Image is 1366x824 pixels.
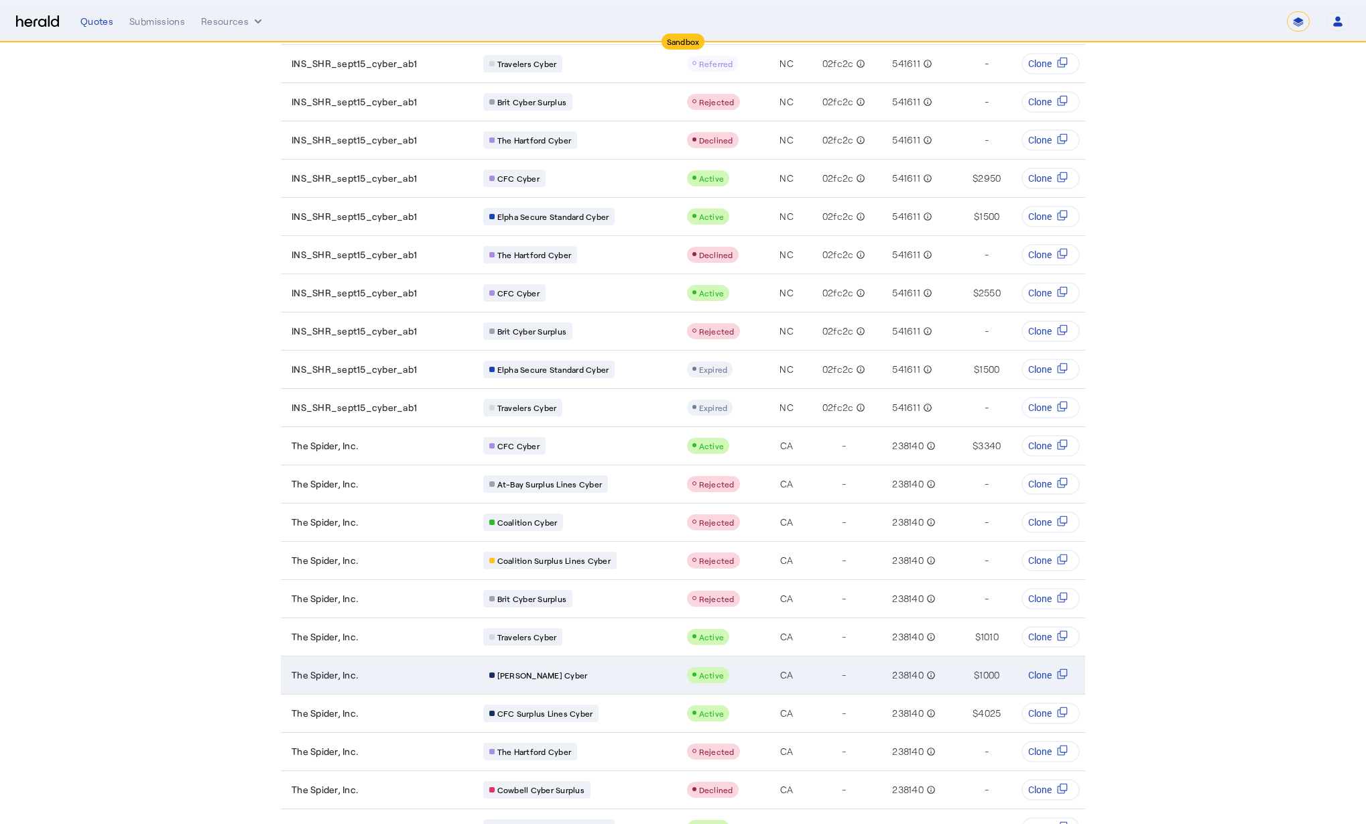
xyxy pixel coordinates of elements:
[292,745,359,758] span: The Spider, Inc.
[975,630,981,644] span: $
[699,327,735,336] span: Rejected
[497,746,572,757] span: The Hartford Cyber
[1028,172,1052,185] span: Clone
[1028,745,1052,758] span: Clone
[924,439,936,453] mat-icon: info_outline
[292,554,359,567] span: The Spider, Inc.
[699,288,725,298] span: Active
[985,783,989,797] span: -
[985,133,989,147] span: -
[497,555,611,566] span: Coalition Surplus Lines Cyber
[1021,129,1080,151] button: Clone
[292,210,417,223] span: INS_SHR_sept15_cyber_ab1
[985,248,989,261] span: -
[80,15,113,28] div: Quotes
[497,326,567,337] span: Brit Cyber Surplus
[892,57,920,70] span: 541611
[1021,53,1080,74] button: Clone
[920,57,932,70] mat-icon: info_outline
[924,707,936,720] mat-icon: info_outline
[853,325,865,338] mat-icon: info_outline
[780,745,794,758] span: CA
[924,516,936,529] mat-icon: info_outline
[1028,554,1052,567] span: Clone
[853,401,865,414] mat-icon: info_outline
[924,745,936,758] mat-icon: info_outline
[822,401,854,414] span: 02fc2c
[780,516,794,529] span: CA
[985,516,989,529] span: -
[853,286,865,300] mat-icon: info_outline
[822,363,854,376] span: 02fc2c
[853,57,865,70] mat-icon: info_outline
[892,630,924,644] span: 238140
[699,365,728,374] span: Expired
[292,516,359,529] span: The Spider, Inc.
[699,441,725,451] span: Active
[978,707,1001,720] span: 4025
[780,210,794,223] span: NC
[842,707,846,720] span: -
[1028,325,1052,338] span: Clone
[892,477,924,491] span: 238140
[842,592,846,605] span: -
[920,95,932,109] mat-icon: info_outline
[699,135,733,145] span: Declined
[699,174,725,183] span: Active
[1021,473,1080,495] button: Clone
[892,554,924,567] span: 238140
[979,210,999,223] span: 1500
[1028,668,1052,682] span: Clone
[1028,95,1052,109] span: Clone
[699,250,733,259] span: Declined
[780,592,794,605] span: CA
[497,97,567,107] span: Brit Cyber Surplus
[924,592,936,605] mat-icon: info_outline
[292,783,359,797] span: The Spider, Inc.
[1021,168,1080,189] button: Clone
[892,439,924,453] span: 238140
[822,172,854,185] span: 02fc2c
[780,630,794,644] span: CA
[920,401,932,414] mat-icon: info_outline
[979,363,999,376] span: 1500
[985,592,989,605] span: -
[985,95,989,109] span: -
[1028,707,1052,720] span: Clone
[924,630,936,644] mat-icon: info_outline
[892,592,924,605] span: 238140
[1028,516,1052,529] span: Clone
[853,172,865,185] mat-icon: info_outline
[920,172,932,185] mat-icon: info_outline
[1021,550,1080,571] button: Clone
[974,363,979,376] span: $
[292,401,417,414] span: INS_SHR_sept15_cyber_ab1
[780,401,794,414] span: NC
[822,248,854,261] span: 02fc2c
[920,325,932,338] mat-icon: info_outline
[780,248,794,261] span: NC
[292,630,359,644] span: The Spider, Inc.
[892,401,920,414] span: 541611
[892,783,924,797] span: 238140
[842,439,846,453] span: -
[978,172,1001,185] span: 2950
[662,34,705,50] div: Sandbox
[497,593,567,604] span: Brit Cyber Surplus
[974,668,979,682] span: $
[892,745,924,758] span: 238140
[979,286,1001,300] span: 2550
[1021,664,1080,686] button: Clone
[892,707,924,720] span: 238140
[1028,133,1052,147] span: Clone
[1021,741,1080,762] button: Clone
[892,210,920,223] span: 541611
[1028,401,1052,414] span: Clone
[1028,439,1052,453] span: Clone
[1028,210,1052,223] span: Clone
[924,554,936,567] mat-icon: info_outline
[853,248,865,261] mat-icon: info_outline
[973,707,978,720] span: $
[780,707,794,720] span: CA
[892,286,920,300] span: 541611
